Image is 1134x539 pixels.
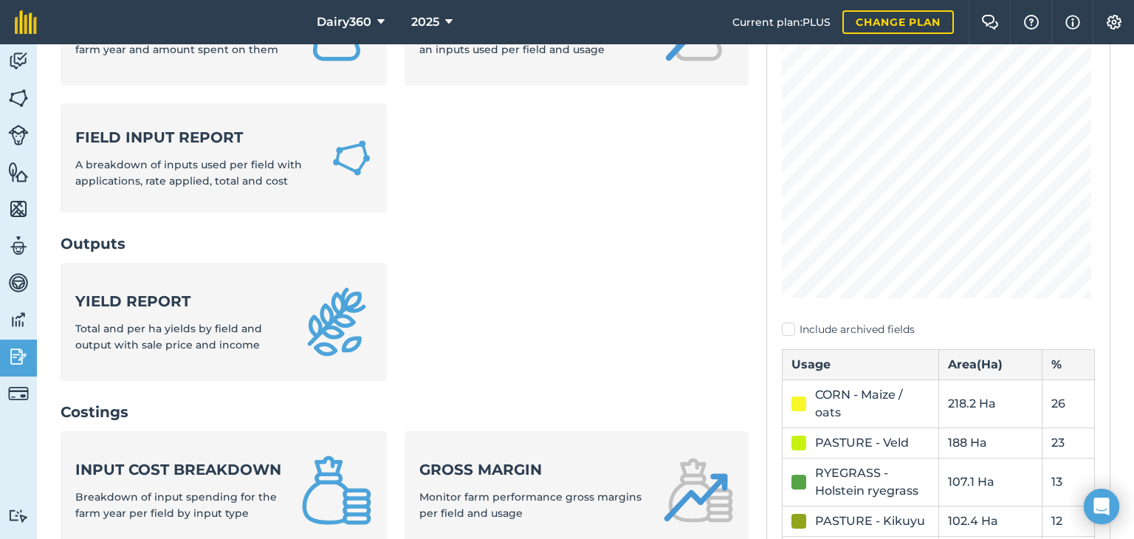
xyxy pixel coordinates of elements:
[8,198,29,220] img: svg+xml;base64,PHN2ZyB4bWxucz0iaHR0cDovL3d3dy53My5vcmcvMjAwMC9zdmciIHdpZHRoPSI1NiIgaGVpZ2h0PSI2MC...
[419,26,634,55] span: A detailed breakdown of the quantity of an inputs used per field and usage
[301,455,372,526] img: Input cost breakdown
[1023,15,1040,30] img: A question mark icon
[1042,458,1095,506] td: 13
[782,322,1095,337] label: Include archived fields
[317,13,371,31] span: Dairy360
[938,428,1042,458] td: 188 Ha
[8,272,29,294] img: svg+xml;base64,PD94bWwgdmVyc2lvbj0iMS4wIiBlbmNvZGluZz0idXRmLTgiPz4KPCEtLSBHZW5lcmF0b3I6IEFkb2JlIE...
[419,459,645,480] strong: Gross margin
[75,459,283,480] strong: Input cost breakdown
[411,13,439,31] span: 2025
[938,506,1042,536] td: 102.4 Ha
[75,26,278,55] span: Summary of input totals applied this farm year and amount spent on them
[1042,380,1095,428] td: 26
[61,263,387,381] a: Yield reportTotal and per ha yields by field and output with sale price and income
[1042,428,1095,458] td: 23
[8,383,29,404] img: svg+xml;base64,PD94bWwgdmVyc2lvbj0iMS4wIiBlbmNvZGluZz0idXRmLTgiPz4KPCEtLSBHZW5lcmF0b3I6IEFkb2JlIE...
[8,309,29,331] img: svg+xml;base64,PD94bWwgdmVyc2lvbj0iMS4wIiBlbmNvZGluZz0idXRmLTgiPz4KPCEtLSBHZW5lcmF0b3I6IEFkb2JlIE...
[8,161,29,183] img: svg+xml;base64,PHN2ZyB4bWxucz0iaHR0cDovL3d3dy53My5vcmcvMjAwMC9zdmciIHdpZHRoPSI1NiIgaGVpZ2h0PSI2MC...
[815,512,925,530] div: PASTURE - Kikuyu
[61,233,749,254] h2: Outputs
[732,14,831,30] span: Current plan : PLUS
[663,455,734,526] img: Gross margin
[938,380,1042,428] td: 218.2 Ha
[75,291,283,312] strong: Yield report
[8,87,29,109] img: svg+xml;base64,PHN2ZyB4bWxucz0iaHR0cDovL3d3dy53My5vcmcvMjAwMC9zdmciIHdpZHRoPSI1NiIgaGVpZ2h0PSI2MC...
[61,402,749,422] h2: Costings
[783,349,939,380] th: Usage
[1042,349,1095,380] th: %
[8,509,29,523] img: svg+xml;base64,PD94bWwgdmVyc2lvbj0iMS4wIiBlbmNvZGluZz0idXRmLTgiPz4KPCEtLSBHZW5lcmF0b3I6IEFkb2JlIE...
[75,322,262,351] span: Total and per ha yields by field and output with sale price and income
[981,15,999,30] img: Two speech bubbles overlapping with the left bubble in the forefront
[1105,15,1123,30] img: A cog icon
[938,458,1042,506] td: 107.1 Ha
[938,349,1042,380] th: Area ( Ha )
[75,127,313,148] strong: Field Input Report
[301,286,372,357] img: Yield report
[8,125,29,145] img: svg+xml;base64,PD94bWwgdmVyc2lvbj0iMS4wIiBlbmNvZGluZz0idXRmLTgiPz4KPCEtLSBHZW5lcmF0b3I6IEFkb2JlIE...
[1042,506,1095,536] td: 12
[75,490,277,520] span: Breakdown of input spending for the farm year per field by input type
[815,464,929,500] div: RYEGRASS - Holstein ryegrass
[419,490,642,520] span: Monitor farm performance gross margins per field and usage
[61,103,387,213] a: Field Input ReportA breakdown of inputs used per field with applications, rate applied, total and...
[842,10,954,34] a: Change plan
[815,434,909,452] div: PASTURE - Veld
[8,346,29,368] img: svg+xml;base64,PD94bWwgdmVyc2lvbj0iMS4wIiBlbmNvZGluZz0idXRmLTgiPz4KPCEtLSBHZW5lcmF0b3I6IEFkb2JlIE...
[1065,13,1080,31] img: svg+xml;base64,PHN2ZyB4bWxucz0iaHR0cDovL3d3dy53My5vcmcvMjAwMC9zdmciIHdpZHRoPSIxNyIgaGVpZ2h0PSIxNy...
[8,235,29,257] img: svg+xml;base64,PD94bWwgdmVyc2lvbj0iMS4wIiBlbmNvZGluZz0idXRmLTgiPz4KPCEtLSBHZW5lcmF0b3I6IEFkb2JlIE...
[815,386,929,422] div: CORN - Maize / oats
[1084,489,1119,524] div: Open Intercom Messenger
[8,50,29,72] img: svg+xml;base64,PD94bWwgdmVyc2lvbj0iMS4wIiBlbmNvZGluZz0idXRmLTgiPz4KPCEtLSBHZW5lcmF0b3I6IEFkb2JlIE...
[15,10,37,34] img: fieldmargin Logo
[331,136,372,180] img: Field Input Report
[75,158,302,188] span: A breakdown of inputs used per field with applications, rate applied, total and cost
